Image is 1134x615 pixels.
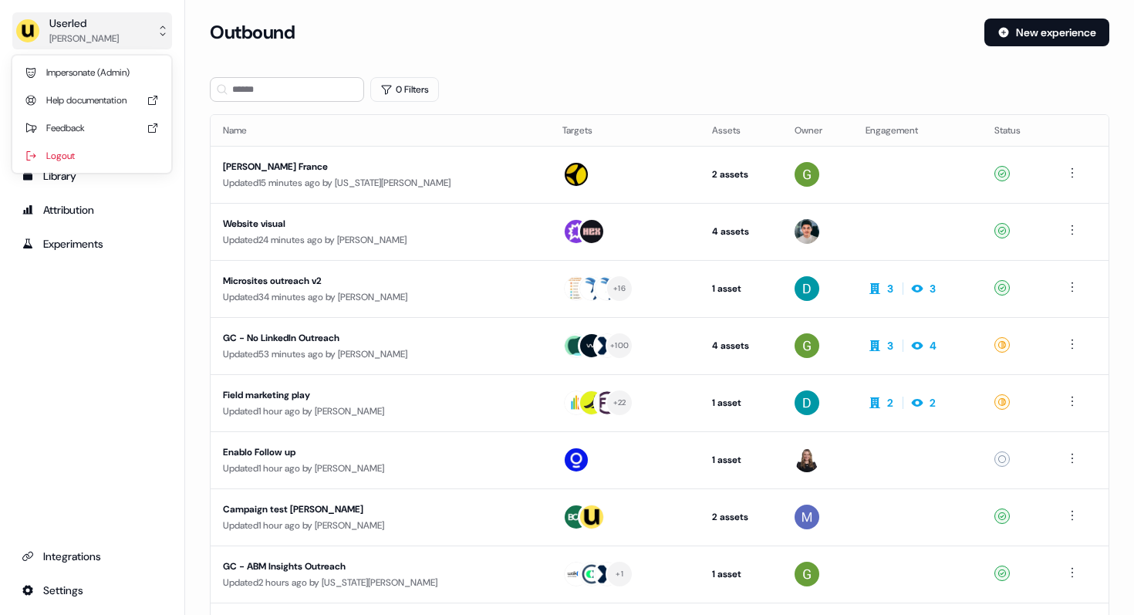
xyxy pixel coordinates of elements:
[19,142,165,170] div: Logout
[19,114,165,142] div: Feedback
[19,86,165,114] div: Help documentation
[49,31,119,46] div: [PERSON_NAME]
[12,12,172,49] button: Userled[PERSON_NAME]
[19,59,165,86] div: Impersonate (Admin)
[49,15,119,31] div: Userled
[12,56,171,173] div: Userled[PERSON_NAME]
